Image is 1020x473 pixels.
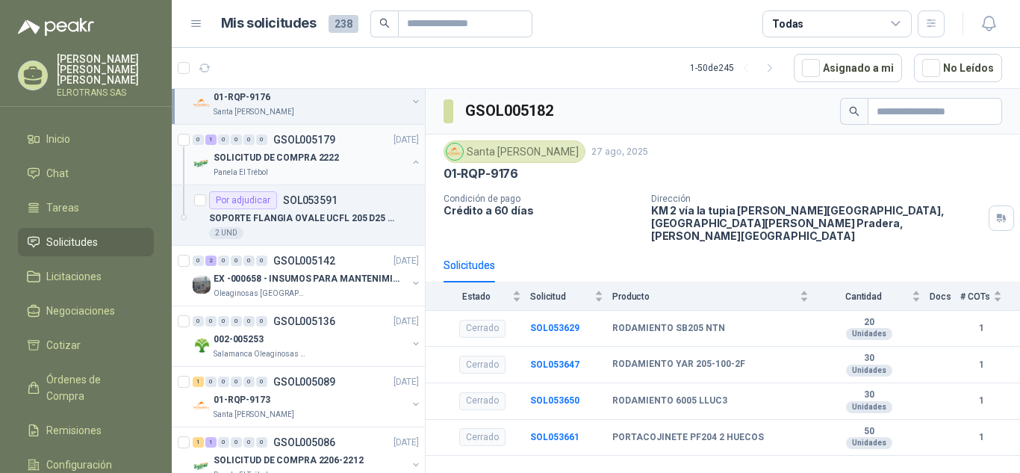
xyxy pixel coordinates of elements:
div: 2 UND [209,227,243,239]
span: Chat [46,165,69,182]
img: Company Logo [447,143,463,160]
b: 1 [960,358,1002,372]
div: Unidades [846,365,892,377]
span: Órdenes de Compra [46,371,140,404]
button: No Leídos [914,54,1002,82]
span: Producto [612,291,797,302]
a: Chat [18,159,154,188]
span: Solicitudes [46,234,98,250]
img: Company Logo [193,336,211,354]
div: 1 [205,437,217,448]
th: Cantidad [818,282,930,310]
p: Condición de pago [444,194,639,204]
p: GSOL005136 [273,316,335,327]
img: Company Logo [193,155,211,173]
a: Tareas [18,194,154,222]
a: 0 0 0 0 0 0 GSOL005182[DATE] Company Logo01-RQP-9176Santa [PERSON_NAME] [193,70,422,118]
b: RODAMIENTO SB205 NTN [612,323,725,335]
a: Licitaciones [18,262,154,291]
div: 2 [205,256,217,266]
b: 30 [818,389,921,401]
a: Por adjudicarSOL053591SOPORTE FLANGIA OVALE UCFL 205 D25 LONG LIFE REF MF 801195 FP6000CS2 UND [172,185,425,246]
p: Dirección [651,194,983,204]
a: Remisiones [18,416,154,445]
span: Solicitud [530,291,591,302]
b: 50 [818,426,921,438]
a: Negociaciones [18,297,154,325]
span: search [379,18,390,28]
div: 0 [256,135,267,145]
p: 01-RQP-9173 [214,393,270,407]
b: 20 [818,317,921,329]
div: 0 [218,135,229,145]
div: Cerrado [459,356,506,374]
a: 0 2 0 0 0 0 GSOL005142[DATE] Company LogoEX -000658 - INSUMOS PARA MANTENIMIENTO MECANICOOleagino... [193,252,422,300]
div: 0 [205,316,217,327]
h1: Mis solicitudes [221,13,317,34]
p: SOLICITUD DE COMPRA 2222 [214,151,339,165]
th: Docs [930,282,960,310]
div: Por adjudicar [209,191,277,209]
p: [DATE] [394,315,419,329]
span: # COTs [960,291,990,302]
p: KM 2 vía la tupia [PERSON_NAME][GEOGRAPHIC_DATA], [GEOGRAPHIC_DATA][PERSON_NAME] Pradera , [PERSO... [651,204,983,242]
div: Cerrado [459,320,506,338]
p: Salamanca Oleaginosas SAS [214,348,308,360]
p: 27 ago, 2025 [591,145,648,159]
div: 0 [243,316,255,327]
span: 238 [329,15,358,33]
img: Logo peakr [18,18,94,36]
p: [DATE] [394,133,419,147]
span: Configuración [46,457,112,473]
span: Inicio [46,131,70,147]
span: Licitaciones [46,268,102,285]
div: 1 - 50 de 245 [690,56,782,80]
div: 0 [218,316,229,327]
div: Unidades [846,401,892,413]
span: search [849,106,859,117]
b: SOL053661 [530,432,579,442]
p: SOL053591 [283,195,338,205]
div: 0 [231,135,242,145]
a: 1 0 0 0 0 0 GSOL005089[DATE] Company Logo01-RQP-9173Santa [PERSON_NAME] [193,373,422,421]
div: 0 [231,437,242,448]
div: 0 [231,256,242,266]
th: # COTs [960,282,1020,310]
div: 0 [231,316,242,327]
div: 1 [193,437,204,448]
a: Órdenes de Compra [18,365,154,410]
div: 0 [256,437,267,448]
th: Estado [426,282,530,310]
p: GSOL005179 [273,135,335,145]
div: 0 [193,316,204,327]
b: RODAMIENTO 6005 LLUC3 [612,395,727,407]
a: 0 0 0 0 0 0 GSOL005136[DATE] Company Logo002-005253Salamanca Oleaginosas SAS [193,312,422,360]
div: 0 [218,377,229,387]
th: Producto [612,282,818,310]
img: Company Logo [193,94,211,112]
p: [DATE] [394,254,419,268]
p: Panela El Trébol [214,167,268,179]
div: 0 [193,135,204,145]
p: GSOL005086 [273,437,335,448]
p: GSOL005142 [273,256,335,266]
p: [PERSON_NAME] [PERSON_NAME] [PERSON_NAME] [57,54,154,85]
b: 1 [960,394,1002,408]
span: Remisiones [46,422,102,439]
p: 01-RQP-9176 [444,166,518,182]
b: 1 [960,430,1002,445]
p: GSOL005089 [273,377,335,387]
p: Oleaginosas [GEOGRAPHIC_DATA][PERSON_NAME] [214,288,308,300]
p: ELROTRANS SAS [57,88,154,97]
a: SOL053647 [530,359,579,370]
span: Cotizar [46,337,81,353]
div: 1 [193,377,204,387]
a: SOL053650 [530,395,579,406]
div: Todas [772,16,803,32]
div: 0 [243,377,255,387]
th: Solicitud [530,282,612,310]
p: Santa [PERSON_NAME] [214,106,294,118]
img: Company Logo [193,276,211,294]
